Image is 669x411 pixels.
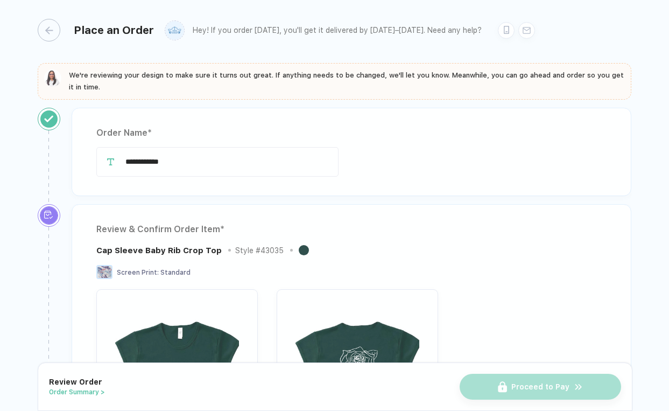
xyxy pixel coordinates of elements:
[49,378,102,386] span: Review Order
[44,69,625,93] button: We're reviewing your design to make sure it turns out great. If anything needs to be changed, we'...
[44,69,61,87] img: sophie
[74,24,154,37] div: Place an Order
[96,265,112,279] img: Screen Print
[69,71,624,91] span: We're reviewing your design to make sure it turns out great. If anything needs to be changed, we'...
[235,246,284,255] div: Style # 43035
[193,26,482,35] div: Hey! If you order [DATE], you'll get it delivered by [DATE]–[DATE]. Need any help?
[96,246,222,255] div: Cap Sleeve Baby Rib Crop Top
[160,269,191,276] span: Standard
[49,388,105,396] button: Order Summary >
[165,21,184,40] img: user profile
[96,221,607,238] div: Review & Confirm Order Item
[117,269,159,276] span: Screen Print :
[96,124,607,142] div: Order Name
